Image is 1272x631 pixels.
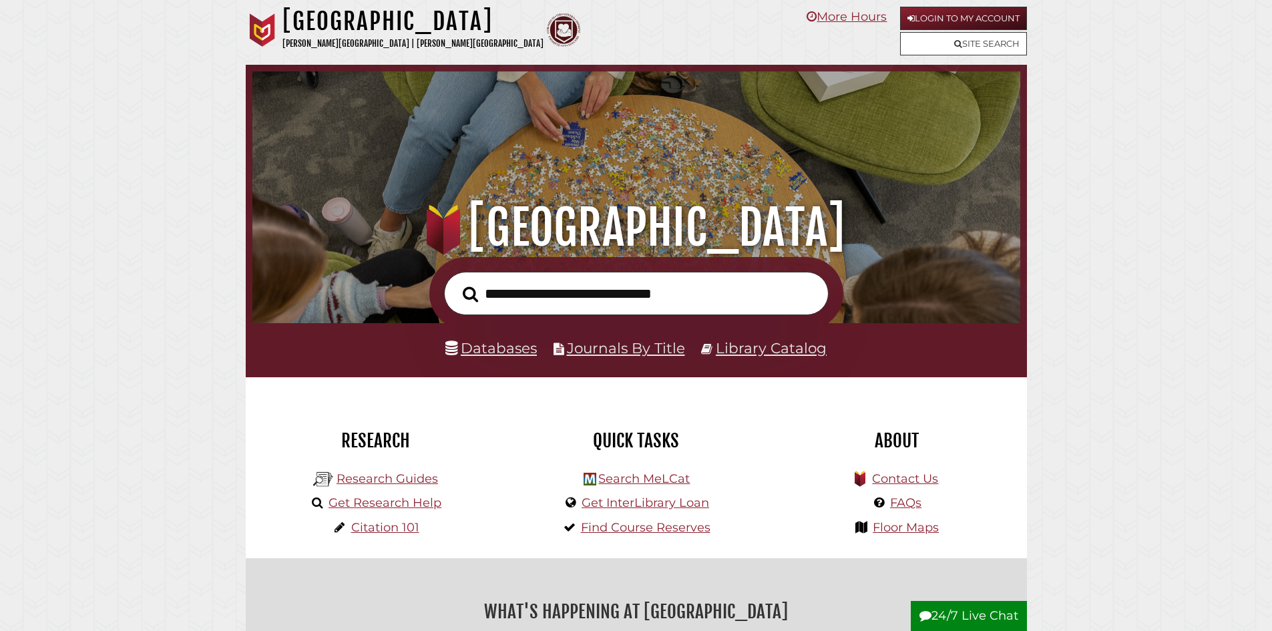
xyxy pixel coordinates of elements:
button: Search [456,282,485,306]
a: Search MeLCat [598,471,690,486]
img: Hekman Library Logo [313,469,333,489]
a: Contact Us [872,471,938,486]
a: Journals By Title [567,339,685,357]
i: Search [463,286,478,302]
h2: Quick Tasks [516,429,757,452]
img: Hekman Library Logo [584,473,596,485]
a: Get InterLibrary Loan [582,495,709,510]
a: Site Search [900,32,1027,55]
a: Citation 101 [351,520,419,535]
img: Calvin University [246,13,279,47]
a: Get Research Help [329,495,441,510]
p: [PERSON_NAME][GEOGRAPHIC_DATA] | [PERSON_NAME][GEOGRAPHIC_DATA] [282,36,544,51]
a: Databases [445,339,537,357]
img: Calvin Theological Seminary [547,13,580,47]
a: FAQs [890,495,921,510]
a: Library Catalog [716,339,827,357]
a: Login to My Account [900,7,1027,30]
h1: [GEOGRAPHIC_DATA] [271,198,1001,257]
h2: Research [256,429,496,452]
a: Floor Maps [873,520,939,535]
a: More Hours [807,9,887,24]
a: Research Guides [337,471,438,486]
h2: What's Happening at [GEOGRAPHIC_DATA] [256,596,1017,627]
h2: About [777,429,1017,452]
a: Find Course Reserves [581,520,710,535]
h1: [GEOGRAPHIC_DATA] [282,7,544,36]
